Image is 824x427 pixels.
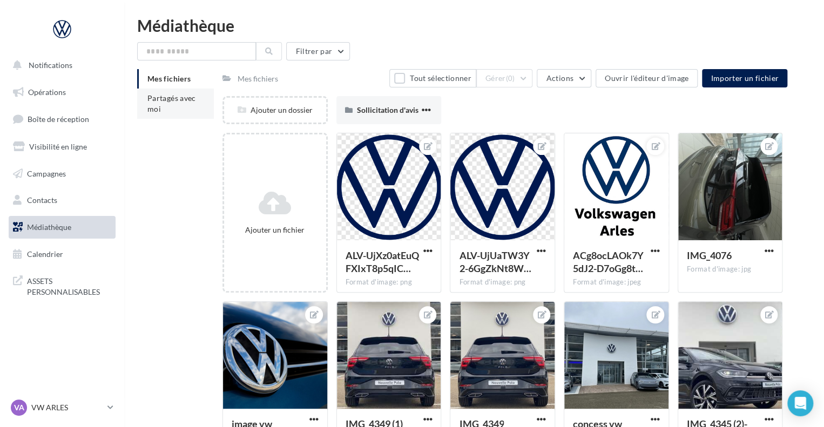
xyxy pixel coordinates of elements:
[137,17,811,33] div: Médiathèque
[31,402,103,413] p: VW ARLES
[537,69,591,87] button: Actions
[228,225,322,235] div: Ajouter un fichier
[546,73,573,83] span: Actions
[6,189,118,212] a: Contacts
[27,274,111,297] span: ASSETS PERSONNALISABLES
[29,142,87,151] span: Visibilité en ligne
[573,277,660,287] div: Format d'image: jpeg
[286,42,350,60] button: Filtrer par
[702,69,787,87] button: Importer un fichier
[6,135,118,158] a: Visibilité en ligne
[346,249,419,274] span: ALV-UjXz0atEuQFXIxT8p5qICzVeHGcbPIpw_1ly7mJfFuezHtZ7Ox8F
[787,390,813,416] div: Open Intercom Messenger
[6,243,118,266] a: Calendrier
[459,249,531,274] span: ALV-UjUaTW3Y2-6GgZkNt8W_6qjV_PRQPrjlPR6-FR48_DiRcl1KJ6vR
[29,60,72,70] span: Notifications
[27,168,66,178] span: Campagnes
[459,277,546,287] div: Format d'image: png
[6,81,118,104] a: Opérations
[27,222,71,232] span: Médiathèque
[357,105,418,114] span: Sollicitation d'avis
[6,216,118,239] a: Médiathèque
[224,105,326,116] div: Ajouter un dossier
[6,162,118,185] a: Campagnes
[6,107,118,131] a: Boîte de réception
[28,87,66,97] span: Opérations
[6,269,118,301] a: ASSETS PERSONNALISABLES
[238,73,278,84] div: Mes fichiers
[27,195,57,205] span: Contacts
[9,397,116,418] a: VA VW ARLES
[687,265,774,274] div: Format d'image: jpg
[14,402,24,413] span: VA
[476,69,533,87] button: Gérer(0)
[506,74,515,83] span: (0)
[147,74,191,83] span: Mes fichiers
[687,249,732,261] span: IMG_4076
[27,249,63,259] span: Calendrier
[28,114,89,124] span: Boîte de réception
[596,69,698,87] button: Ouvrir l'éditeur d'image
[389,69,476,87] button: Tout sélectionner
[6,54,113,77] button: Notifications
[147,93,196,113] span: Partagés avec moi
[573,249,644,274] span: ACg8ocLAOk7Y5dJ2-D7oGg8tlEzK-EpGBmVVNOKh9kD6nQFaI-prgGuH
[711,73,779,83] span: Importer un fichier
[346,277,433,287] div: Format d'image: png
